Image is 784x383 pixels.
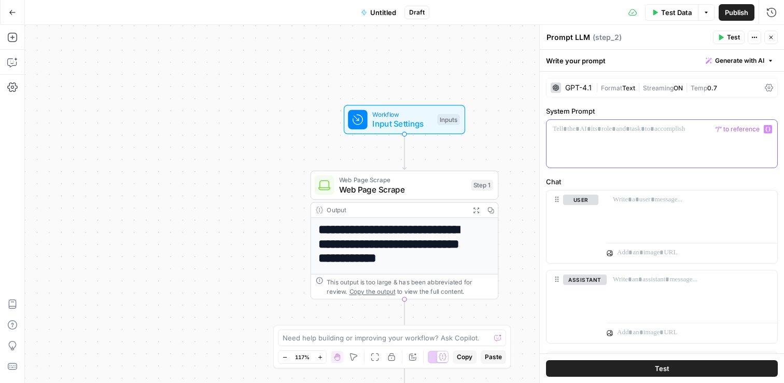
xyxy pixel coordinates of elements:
span: Copy the output [349,288,396,295]
label: System Prompt [546,106,778,116]
button: Copy [453,350,477,364]
div: Step 1 [471,180,493,190]
span: Copy [457,352,472,362]
div: assistant [547,270,598,343]
g: Edge from step_1 to step_2 [402,299,406,335]
span: ( step_2 ) [593,32,622,43]
div: user [547,190,598,263]
span: Publish [725,7,748,18]
div: WorkflowInput SettingsInputs [311,105,499,134]
button: assistant [563,275,607,285]
button: Test [546,360,778,377]
div: Write your prompt [540,50,784,71]
span: | [683,82,691,92]
span: Streaming [643,84,674,92]
span: 0.7 [707,84,717,92]
button: Test Data [645,4,698,21]
span: Temp [691,84,707,92]
span: Draft [409,8,425,17]
span: Paste [485,352,502,362]
g: Edge from start to step_1 [402,134,406,169]
span: Format [601,84,622,92]
textarea: Prompt LLM [547,32,590,43]
button: user [563,195,598,205]
span: Generate with AI [715,56,764,65]
button: Generate with AI [702,54,778,67]
span: Web Page Scrape [339,183,467,195]
button: Test [713,31,745,44]
button: Publish [719,4,754,21]
span: Workflow [372,110,432,119]
label: Chat [546,176,778,187]
span: “/” to reference [711,125,764,133]
span: Test [655,363,669,374]
span: Test Data [661,7,692,18]
div: Inputs [437,114,459,125]
button: Untitled [355,4,402,21]
span: Text [622,84,635,92]
span: | [596,82,601,92]
span: Test [727,33,740,42]
div: GPT-4.1 [565,84,592,91]
span: 117% [295,353,310,361]
span: Web Page Scrape [339,175,467,185]
span: Untitled [370,7,396,18]
span: | [635,82,643,92]
span: ON [674,84,683,92]
button: Add Message [546,352,778,367]
div: Output [327,205,465,215]
div: This output is too large & has been abbreviated for review. to view the full content. [327,277,493,296]
span: Input Settings [372,118,432,130]
button: Paste [481,350,506,364]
